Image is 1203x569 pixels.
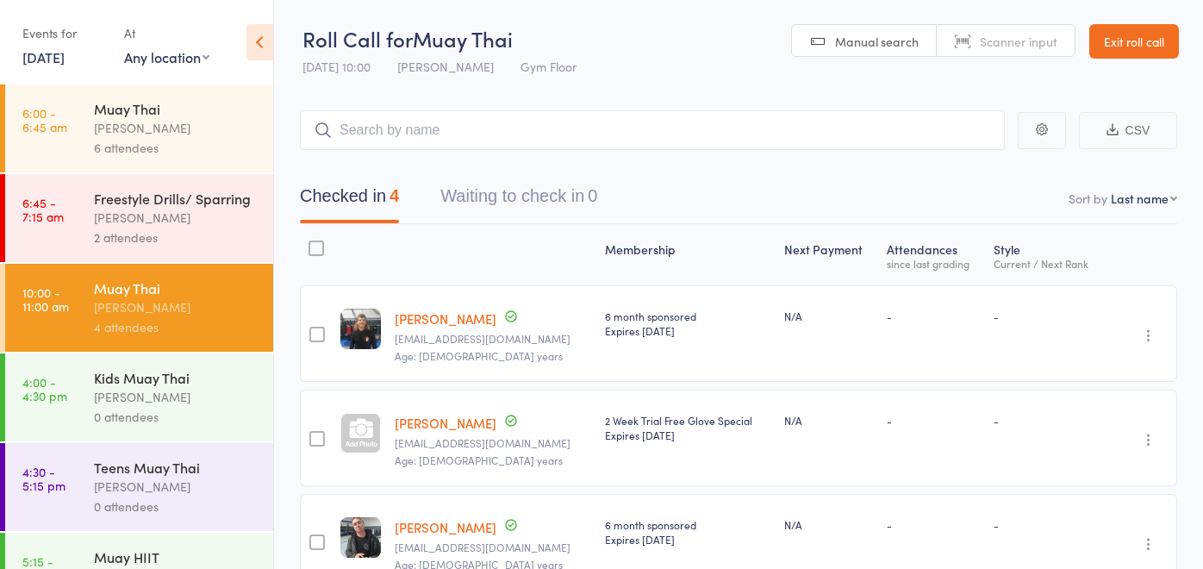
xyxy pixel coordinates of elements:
[390,186,399,205] div: 4
[94,407,259,427] div: 0 attendees
[887,258,980,269] div: since last grading
[94,138,259,158] div: 6 attendees
[94,99,259,118] div: Muay Thai
[395,518,496,536] a: [PERSON_NAME]
[887,517,980,532] div: -
[395,414,496,432] a: [PERSON_NAME]
[300,178,399,223] button: Checked in4
[22,375,67,403] time: 4:00 - 4:30 pm
[395,310,496,328] a: [PERSON_NAME]
[94,368,259,387] div: Kids Muay Thai
[1089,24,1179,59] a: Exit roll call
[94,118,259,138] div: [PERSON_NAME]
[94,278,259,297] div: Muay Thai
[302,24,413,53] span: Roll Call for
[5,443,273,531] a: 4:30 -5:15 pmTeens Muay Thai[PERSON_NAME]0 attendees
[5,174,273,262] a: 6:45 -7:15 amFreestyle Drills/ Sparring[PERSON_NAME]2 attendees
[94,497,259,516] div: 0 attendees
[94,189,259,208] div: Freestyle Drills/ Sparring
[395,348,563,363] span: Age: [DEMOGRAPHIC_DATA] years
[605,323,770,338] div: Expires [DATE]
[5,84,273,172] a: 6:00 -6:45 amMuay Thai[PERSON_NAME]6 attendees
[94,208,259,228] div: [PERSON_NAME]
[22,465,65,492] time: 4:30 - 5:15 pm
[395,333,591,345] small: rowanjking13@gmail.com
[397,58,494,75] span: [PERSON_NAME]
[395,437,591,449] small: sirrumple@hotmail.com
[605,309,770,338] div: 6 month sponsored
[302,58,371,75] span: [DATE] 10:00
[880,232,987,278] div: Atten­dances
[124,47,209,66] div: Any location
[94,317,259,337] div: 4 attendees
[994,309,1100,323] div: -
[22,196,64,223] time: 6:45 - 7:15 am
[784,517,873,532] div: N/A
[605,532,770,547] div: Expires [DATE]
[887,309,980,323] div: -
[395,541,591,553] small: bradleyon@hotmail.com
[1069,190,1107,207] label: Sort by
[94,228,259,247] div: 2 attendees
[94,387,259,407] div: [PERSON_NAME]
[588,186,597,205] div: 0
[980,33,1057,50] span: Scanner input
[1079,112,1177,149] button: CSV
[994,258,1100,269] div: Current / Next Rank
[1111,190,1169,207] div: Last name
[94,297,259,317] div: [PERSON_NAME]
[440,178,597,223] button: Waiting to check in0
[340,309,381,349] img: image1718135749.png
[22,19,107,47] div: Events for
[605,517,770,547] div: 6 month sponsored
[987,232,1107,278] div: Style
[994,517,1100,532] div: -
[300,110,1005,150] input: Search by name
[395,453,563,467] span: Age: [DEMOGRAPHIC_DATA] years
[5,353,273,441] a: 4:00 -4:30 pmKids Muay Thai[PERSON_NAME]0 attendees
[22,106,67,134] time: 6:00 - 6:45 am
[413,24,513,53] span: Muay Thai
[5,264,273,352] a: 10:00 -11:00 amMuay Thai[PERSON_NAME]4 attendees
[598,232,777,278] div: Membership
[887,413,980,428] div: -
[605,413,770,442] div: 2 Week Trial Free Glove Special
[94,477,259,497] div: [PERSON_NAME]
[124,19,209,47] div: At
[520,58,577,75] span: Gym Floor
[22,285,69,313] time: 10:00 - 11:00 am
[605,428,770,442] div: Expires [DATE]
[94,547,259,566] div: Muay HIIT
[784,413,873,428] div: N/A
[994,413,1100,428] div: -
[22,47,65,66] a: [DATE]
[777,232,880,278] div: Next Payment
[835,33,919,50] span: Manual search
[94,458,259,477] div: Teens Muay Thai
[340,517,381,558] img: image1718088935.png
[784,309,873,323] div: N/A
